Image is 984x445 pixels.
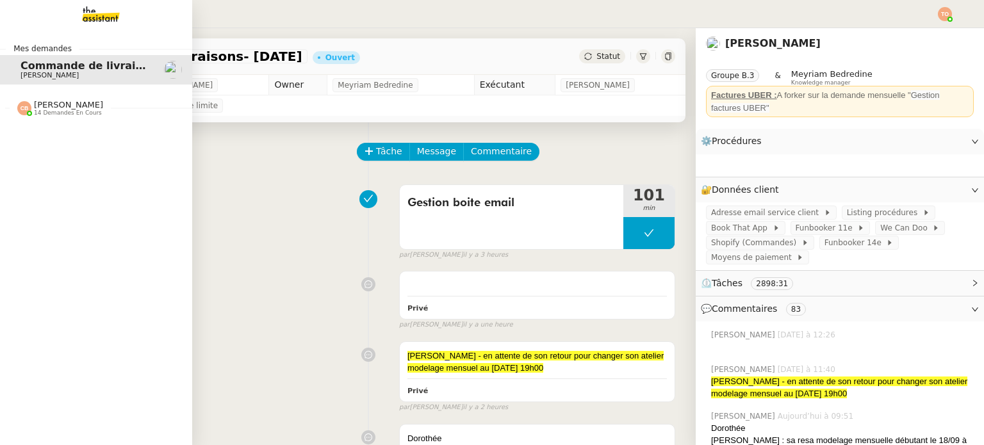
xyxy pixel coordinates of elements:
[711,90,777,100] u: Factures UBER :
[711,329,778,341] span: [PERSON_NAME]
[623,188,675,203] span: 101
[711,376,967,399] span: [PERSON_NAME] - en attente de son retour pour changer son atelier modelage mensuel au [DATE] 19h00
[778,410,856,422] span: Aujourd’hui à 09:51
[778,364,838,375] span: [DATE] à 11:40
[596,52,620,61] span: Statut
[463,143,539,161] button: Commentaire
[711,236,801,249] span: Shopify (Commandes)
[463,250,509,261] span: il y a 3 heures
[407,304,428,312] b: Privé
[786,303,806,316] nz-tag: 83
[824,236,887,249] span: Funbooker 14e
[791,69,873,79] span: Meyriam Bedredine
[399,250,410,261] span: par
[407,193,616,213] span: Gestion boite email
[701,278,804,288] span: ⏲️
[706,36,720,51] img: users%2FSOpzwpywf0ff3GVMrjy6wZgYrbV2%2Favatar%2F1615313811401.jpeg
[20,71,79,79] span: [PERSON_NAME]
[712,278,742,288] span: Tâches
[407,432,667,445] div: Dorothée
[623,203,675,214] span: min
[164,61,182,79] img: users%2FSOpzwpywf0ff3GVMrjy6wZgYrbV2%2Favatar%2F1615313811401.jpeg
[778,329,838,341] span: [DATE] à 12:26
[706,69,759,82] nz-tag: Groupe B.3
[338,79,413,92] span: Meyriam Bedredine
[6,42,79,55] span: Mes demandes
[775,69,780,86] span: &
[711,364,778,375] span: [PERSON_NAME]
[696,177,984,202] div: 🔐Données client
[712,303,777,314] span: Commentaires
[712,184,779,195] span: Données client
[471,144,532,159] span: Commentaire
[17,101,31,115] img: svg
[725,37,821,49] a: [PERSON_NAME]
[791,69,873,86] app-user-label: Knowledge manager
[399,250,508,261] small: [PERSON_NAME]
[357,143,410,161] button: Tâche
[463,402,509,413] span: il y a 2 heures
[880,222,932,234] span: We Can Doo
[20,60,209,72] span: Commande de livraisons- [DATE]
[269,75,327,95] td: Owner
[938,7,952,21] img: svg
[399,402,410,413] span: par
[325,54,355,61] div: Ouvert
[711,206,824,219] span: Adresse email service client
[711,251,796,264] span: Moyens de paiement
[696,271,984,296] div: ⏲️Tâches 2898:31
[696,296,984,321] div: 💬Commentaires 83
[474,75,555,95] td: Exécutant
[409,143,464,161] button: Message
[711,422,974,435] div: Dorothée
[696,129,984,154] div: ⚙️Procédures
[711,410,778,422] span: [PERSON_NAME]
[399,320,410,330] span: par
[376,144,402,159] span: Tâche
[701,303,811,314] span: 💬
[751,277,793,290] nz-tag: 2898:31
[463,320,513,330] span: il y a une heure
[701,134,767,149] span: ⚙️
[407,351,664,373] span: [PERSON_NAME] - en attente de son retour pour changer son atelier modelage mensuel au [DATE] 19h00
[407,387,428,395] b: Privé
[701,182,784,197] span: 🔐
[34,100,103,109] span: [PERSON_NAME]
[34,109,102,117] span: 14 demandes en cours
[711,222,773,234] span: Book That App
[711,90,940,113] span: Gestion factures UBER"
[791,79,851,86] span: Knowledge manager
[847,206,922,219] span: Listing procédures
[711,89,969,114] div: A forker sur la demande mensuelle "
[566,79,630,92] span: [PERSON_NAME]
[796,222,858,234] span: Funbooker 11e
[399,320,513,330] small: [PERSON_NAME]
[399,402,508,413] small: [PERSON_NAME]
[417,144,456,159] span: Message
[712,136,762,146] span: Procédures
